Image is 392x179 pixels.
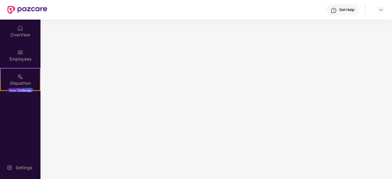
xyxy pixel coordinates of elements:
[339,7,354,12] div: Get Help
[7,88,33,93] div: New Challenge
[331,7,337,13] img: svg+xml;base64,PHN2ZyBpZD0iSGVscC0zMngzMiIgeG1sbnM9Imh0dHA6Ly93d3cudzMub3JnLzIwMDAvc3ZnIiB3aWR0aD...
[1,80,40,86] div: Stepathon
[7,6,47,14] img: New Pazcare Logo
[379,7,383,12] img: svg+xml;base64,PHN2ZyBpZD0iRHJvcGRvd24tMzJ4MzIiIHhtbG5zPSJodHRwOi8vd3d3LnczLm9yZy8yMDAwL3N2ZyIgd2...
[6,165,13,171] img: svg+xml;base64,PHN2ZyBpZD0iU2V0dGluZy0yMHgyMCIgeG1sbnM9Imh0dHA6Ly93d3cudzMub3JnLzIwMDAvc3ZnIiB3aW...
[17,49,23,55] img: svg+xml;base64,PHN2ZyBpZD0iRW1wbG95ZWVzIiB4bWxucz0iaHR0cDovL3d3dy53My5vcmcvMjAwMC9zdmciIHdpZHRoPS...
[17,25,23,31] img: svg+xml;base64,PHN2ZyBpZD0iSG9tZSIgeG1sbnM9Imh0dHA6Ly93d3cudzMub3JnLzIwMDAvc3ZnIiB3aWR0aD0iMjAiIG...
[17,73,23,80] img: svg+xml;base64,PHN2ZyB4bWxucz0iaHR0cDovL3d3dy53My5vcmcvMjAwMC9zdmciIHdpZHRoPSIyMSIgaGVpZ2h0PSIyMC...
[14,165,34,171] div: Settings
